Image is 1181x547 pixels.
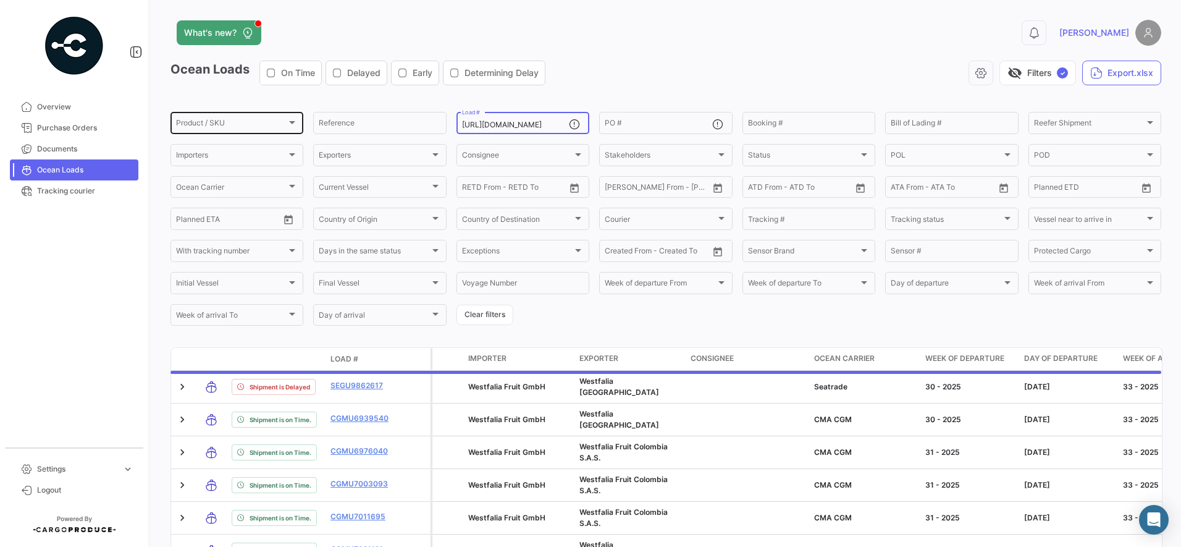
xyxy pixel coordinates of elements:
[10,96,138,117] a: Overview
[10,138,138,159] a: Documents
[920,348,1019,370] datatable-header-cell: Week of departure
[1024,414,1113,425] div: [DATE]
[809,348,920,370] datatable-header-cell: Ocean Carrier
[464,67,539,79] span: Determining Delay
[579,475,668,495] span: Westfalia Fruit Colombia S.A.S.
[330,478,395,490] a: CGMU7003093
[1139,505,1169,535] div: Abrir Intercom Messenger
[330,354,358,365] span: Load #
[462,216,573,225] span: Country of Destination
[468,513,545,522] span: Westfalia Fruit GmbH
[250,382,310,392] span: Shipment is Delayed
[631,185,680,193] input: To
[392,61,439,85] button: Early
[814,415,852,424] span: CMA CGM
[37,122,133,134] span: Purchase Orders
[468,480,545,490] span: Westfalia Fruit GmbH
[176,413,188,426] a: Expand/Collapse Row
[605,185,622,193] input: From
[202,216,251,225] input: To
[1060,185,1109,193] input: To
[925,414,1014,425] div: 30 - 2025
[326,61,387,85] button: Delayed
[925,447,1014,458] div: 31 - 2025
[891,216,1001,225] span: Tracking status
[579,353,618,364] span: Exporter
[281,67,315,79] span: On Time
[1057,67,1068,78] span: ✓
[1024,480,1113,491] div: [DATE]
[468,353,506,364] span: Importer
[227,354,326,364] datatable-header-cell: Shipment Status
[1024,512,1113,524] div: [DATE]
[432,348,463,370] datatable-header-cell: Protected Cargo
[170,61,549,85] h3: Ocean Loads
[176,446,188,459] a: Expand/Collapse Row
[176,185,287,193] span: Ocean Carrier
[250,480,311,490] span: Shipment is on Time.
[43,15,105,77] img: powered-by.png
[176,479,188,491] a: Expand/Collapse Row
[579,442,668,462] span: Westfalia Fruit Colombia S.A.S.
[326,349,400,370] datatable-header-cell: Load #
[748,185,782,193] input: ATD From
[122,464,133,475] span: expand_more
[176,313,287,321] span: Week of arrival To
[10,180,138,201] a: Tracking courier
[1034,121,1145,129] span: Reefer Shipment
[250,415,311,425] span: Shipment is on Time.
[400,354,431,364] datatable-header-cell: Policy
[37,464,117,475] span: Settings
[176,153,287,161] span: Importers
[748,153,859,161] span: Status
[1034,153,1145,161] span: POD
[1024,447,1113,458] div: [DATE]
[330,511,395,522] a: CGMU7011695
[605,248,650,257] input: Created From
[748,248,859,257] span: Sensor Brand
[925,480,1014,491] div: 31 - 2025
[932,185,981,193] input: ATA To
[177,20,261,45] button: What's new?
[330,380,395,391] a: SEGU9862617
[814,447,852,457] span: CMA CGM
[708,242,727,261] button: Open calendar
[814,382,847,391] span: Seatrade
[814,353,875,364] span: Ocean Carrier
[791,185,840,193] input: ATD To
[748,281,859,289] span: Week of departure To
[1034,281,1145,289] span: Week of arrival From
[468,382,545,391] span: Westfalia Fruit GmbH
[37,185,133,197] span: Tracking courier
[605,153,715,161] span: Stakeholders
[708,179,727,197] button: Open calendar
[579,507,668,528] span: Westfalia Fruit Colombia S.A.S.
[184,27,237,39] span: What's new?
[999,61,1076,85] button: visibility_offFilters✓
[443,61,545,85] button: Determining Delay
[1034,185,1051,193] input: From
[330,446,395,457] a: CGMU6976040
[686,348,809,370] datatable-header-cell: Consignee
[468,447,545,457] span: Westfalia Fruit GmbH
[37,101,133,112] span: Overview
[891,281,1001,289] span: Day of departure
[1024,353,1098,364] span: Day of departure
[1137,179,1156,197] button: Open calendar
[1034,216,1145,225] span: Vessel near to arrive in
[1024,381,1113,392] div: [DATE]
[279,210,298,229] button: Open calendar
[319,281,429,289] span: Final Vessel
[1034,248,1145,257] span: Protected Cargo
[574,348,686,370] datatable-header-cell: Exporter
[319,153,429,161] span: Exporters
[196,354,227,364] datatable-header-cell: Transport mode
[462,248,573,257] span: Exceptions
[925,353,1004,364] span: Week of departure
[1135,20,1161,46] img: placeholder-user.png
[319,248,429,257] span: Days in the same status
[1019,348,1118,370] datatable-header-cell: Day of departure
[891,185,923,193] input: ATA From
[851,179,870,197] button: Open calendar
[37,485,133,496] span: Logout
